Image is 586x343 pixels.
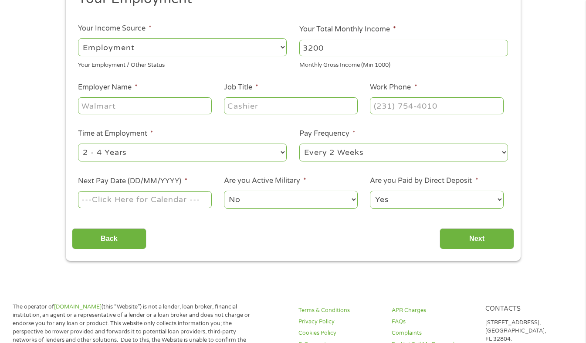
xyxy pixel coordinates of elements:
[78,191,211,208] input: ---Click Here for Calendar ---
[78,24,152,33] label: Your Income Source
[224,176,306,185] label: Are you Active Military
[224,83,258,92] label: Job Title
[392,329,474,337] a: Complaints
[485,305,568,313] h4: Contacts
[298,306,381,315] a: Terms & Conditions
[298,329,381,337] a: Cookies Policy
[54,303,102,310] a: [DOMAIN_NAME]
[299,129,356,138] label: Pay Frequency
[370,176,478,185] label: Are you Paid by Direct Deposit
[72,228,146,250] input: Back
[440,228,514,250] input: Next
[78,129,153,138] label: Time at Employment
[78,83,138,92] label: Employer Name
[78,58,287,70] div: Your Employment / Other Status
[78,177,187,186] label: Next Pay Date (DD/MM/YYYY)
[224,97,357,114] input: Cashier
[392,306,474,315] a: APR Charges
[370,83,417,92] label: Work Phone
[299,40,508,56] input: 1800
[392,318,474,326] a: FAQs
[370,97,503,114] input: (231) 754-4010
[299,25,396,34] label: Your Total Monthly Income
[298,318,381,326] a: Privacy Policy
[299,58,508,70] div: Monthly Gross Income (Min 1000)
[78,97,211,114] input: Walmart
